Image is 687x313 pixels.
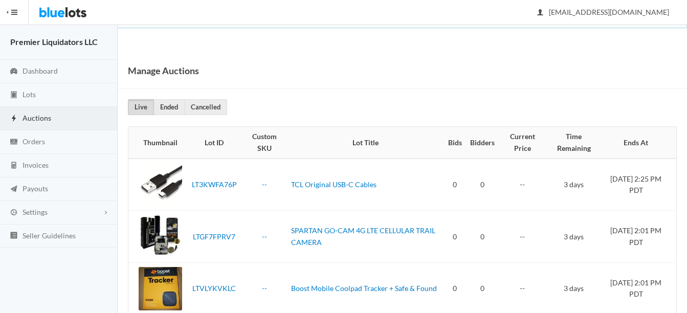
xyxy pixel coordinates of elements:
[23,231,76,240] span: Seller Guidelines
[499,159,546,211] td: --
[242,127,287,159] th: Custom SKU
[23,184,48,193] span: Payouts
[538,8,669,16] span: [EMAIL_ADDRESS][DOMAIN_NAME]
[128,63,199,78] h1: Manage Auctions
[23,161,49,169] span: Invoices
[23,137,45,146] span: Orders
[262,232,267,241] a: --
[23,114,51,122] span: Auctions
[444,211,466,263] td: 0
[192,284,236,293] a: LTVLYKVKLC
[466,159,499,211] td: 0
[546,159,602,211] td: 3 days
[128,99,154,115] a: Live
[499,127,546,159] th: Current Price
[262,284,267,293] a: --
[466,211,499,263] td: 0
[444,127,466,159] th: Bids
[9,231,19,241] ion-icon: list box
[262,180,267,189] a: --
[535,8,545,18] ion-icon: person
[291,226,435,247] a: SPARTAN GO-CAM 4G LTE CELLULAR TRAIL CAMERA
[602,159,676,211] td: [DATE] 2:25 PM PDT
[23,208,48,216] span: Settings
[9,91,19,100] ion-icon: clipboard
[9,161,19,171] ion-icon: calculator
[291,284,437,293] a: Boost Mobile Coolpad Tracker + Safe & Found
[186,127,242,159] th: Lot ID
[546,211,602,263] td: 3 days
[287,127,444,159] th: Lot Title
[444,159,466,211] td: 0
[602,211,676,263] td: [DATE] 2:01 PM PDT
[499,211,546,263] td: --
[153,99,185,115] a: Ended
[9,208,19,218] ion-icon: cog
[10,37,98,47] strong: Premier Liquidators LLC
[128,127,186,159] th: Thumbnail
[546,127,602,159] th: Time Remaining
[9,67,19,77] ion-icon: speedometer
[9,114,19,124] ion-icon: flash
[291,180,376,189] a: TCL Original USB-C Cables
[9,185,19,194] ion-icon: paper plane
[184,99,227,115] a: Cancelled
[466,127,499,159] th: Bidders
[602,127,676,159] th: Ends At
[23,90,36,99] span: Lots
[193,232,235,241] a: LTGF7FPRV7
[192,180,237,189] a: LT3KWFA76P
[23,66,58,75] span: Dashboard
[9,138,19,147] ion-icon: cash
